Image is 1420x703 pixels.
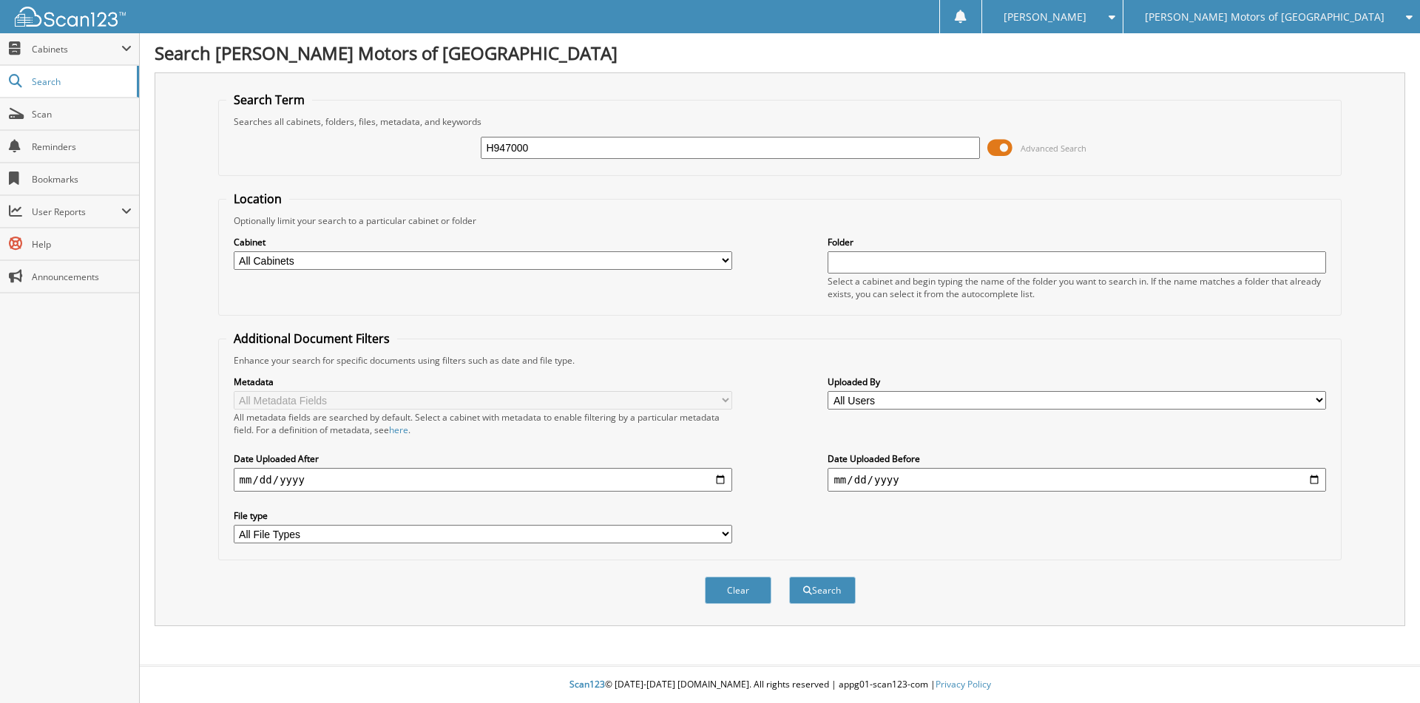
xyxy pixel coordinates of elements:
[828,468,1326,492] input: end
[32,108,132,120] span: Scan
[789,577,856,604] button: Search
[32,173,132,186] span: Bookmarks
[1346,632,1420,703] iframe: Chat Widget
[32,43,121,55] span: Cabinets
[569,678,605,690] span: Scan123
[226,354,1334,367] div: Enhance your search for specific documents using filters such as date and file type.
[226,115,1334,128] div: Searches all cabinets, folders, files, metadata, and keywords
[828,376,1326,388] label: Uploaded By
[234,452,732,465] label: Date Uploaded After
[226,92,312,108] legend: Search Term
[936,678,991,690] a: Privacy Policy
[828,452,1326,465] label: Date Uploaded Before
[32,140,132,153] span: Reminders
[828,275,1326,300] div: Select a cabinet and begin typing the name of the folder you want to search in. If the name match...
[828,236,1326,248] label: Folder
[226,214,1334,227] div: Optionally limit your search to a particular cabinet or folder
[140,667,1420,703] div: © [DATE]-[DATE] [DOMAIN_NAME]. All rights reserved | appg01-scan123-com |
[1004,13,1086,21] span: [PERSON_NAME]
[234,236,732,248] label: Cabinet
[226,330,397,347] legend: Additional Document Filters
[234,376,732,388] label: Metadata
[32,75,129,88] span: Search
[15,7,126,27] img: scan123-logo-white.svg
[32,206,121,218] span: User Reports
[234,509,732,522] label: File type
[234,468,732,492] input: start
[226,191,289,207] legend: Location
[389,424,408,436] a: here
[155,41,1405,65] h1: Search [PERSON_NAME] Motors of [GEOGRAPHIC_DATA]
[32,238,132,251] span: Help
[234,411,732,436] div: All metadata fields are searched by default. Select a cabinet with metadata to enable filtering b...
[705,577,771,604] button: Clear
[1021,143,1086,154] span: Advanced Search
[1145,13,1384,21] span: [PERSON_NAME] Motors of [GEOGRAPHIC_DATA]
[32,271,132,283] span: Announcements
